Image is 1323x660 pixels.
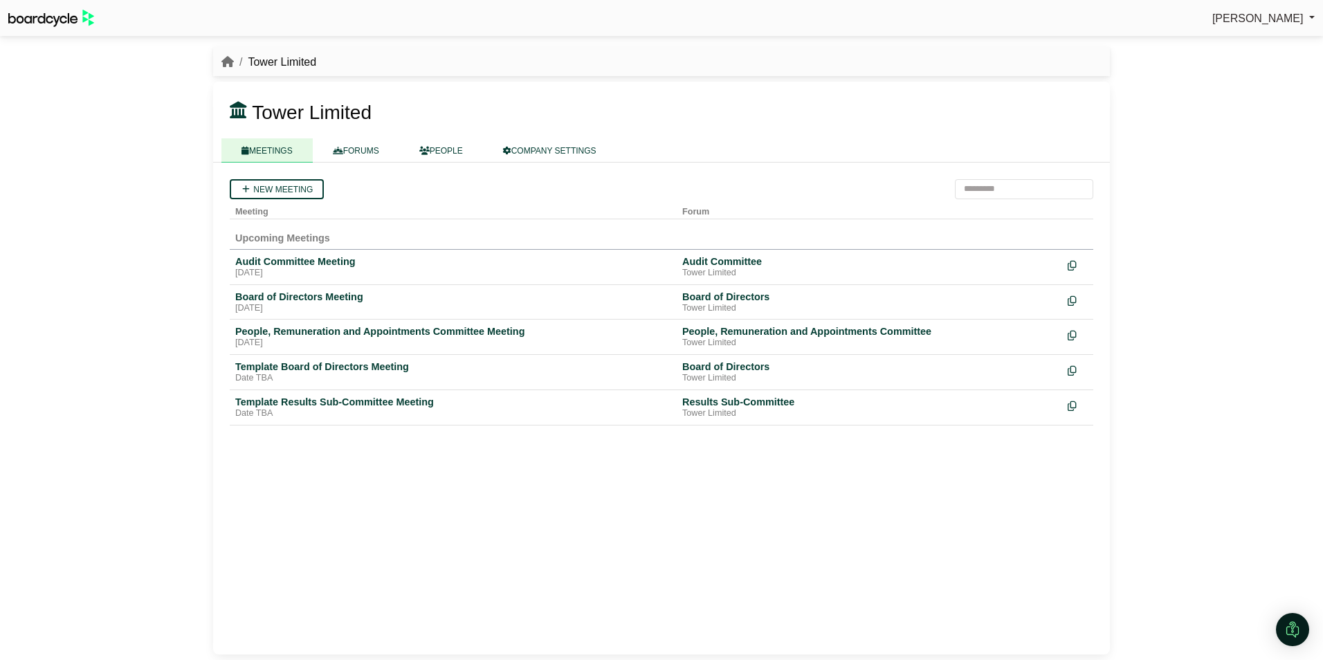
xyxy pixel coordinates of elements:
a: Audit Committee Tower Limited [682,255,1057,279]
th: Meeting [230,199,677,219]
span: Tower Limited [252,102,372,123]
div: [DATE] [235,303,671,314]
div: Audit Committee Meeting [235,255,671,268]
a: Audit Committee Meeting [DATE] [235,255,671,279]
a: People, Remuneration and Appointments Committee Meeting [DATE] [235,325,671,349]
span: Upcoming Meetings [235,232,330,244]
div: Tower Limited [682,373,1057,384]
div: People, Remuneration and Appointments Committee [682,325,1057,338]
div: [DATE] [235,268,671,279]
div: Make a copy [1068,291,1088,309]
div: Audit Committee [682,255,1057,268]
div: Make a copy [1068,396,1088,414]
div: Template Board of Directors Meeting [235,360,671,373]
a: Template Results Sub-Committee Meeting Date TBA [235,396,671,419]
div: Make a copy [1068,325,1088,344]
a: [PERSON_NAME] [1212,10,1315,28]
a: COMPANY SETTINGS [483,138,617,163]
div: Date TBA [235,373,671,384]
div: Board of Directors [682,291,1057,303]
div: Make a copy [1068,255,1088,274]
div: People, Remuneration and Appointments Committee Meeting [235,325,671,338]
div: Results Sub-Committee [682,396,1057,408]
nav: breadcrumb [221,53,316,71]
div: Tower Limited [682,408,1057,419]
div: Tower Limited [682,338,1057,349]
th: Forum [677,199,1062,219]
a: FORUMS [313,138,399,163]
div: Make a copy [1068,360,1088,379]
div: Board of Directors Meeting [235,291,671,303]
div: Board of Directors [682,360,1057,373]
div: Template Results Sub-Committee Meeting [235,396,671,408]
div: Tower Limited [682,268,1057,279]
div: Open Intercom Messenger [1276,613,1309,646]
a: PEOPLE [399,138,483,163]
a: Template Board of Directors Meeting Date TBA [235,360,671,384]
div: [DATE] [235,338,671,349]
a: Board of Directors Tower Limited [682,291,1057,314]
span: [PERSON_NAME] [1212,12,1304,24]
div: Tower Limited [682,303,1057,314]
a: People, Remuneration and Appointments Committee Tower Limited [682,325,1057,349]
div: Date TBA [235,408,671,419]
a: Board of Directors Tower Limited [682,360,1057,384]
li: Tower Limited [234,53,316,71]
a: Results Sub-Committee Tower Limited [682,396,1057,419]
a: MEETINGS [221,138,313,163]
a: New meeting [230,179,324,199]
img: BoardcycleBlackGreen-aaafeed430059cb809a45853b8cf6d952af9d84e6e89e1f1685b34bfd5cb7d64.svg [8,10,94,27]
a: Board of Directors Meeting [DATE] [235,291,671,314]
